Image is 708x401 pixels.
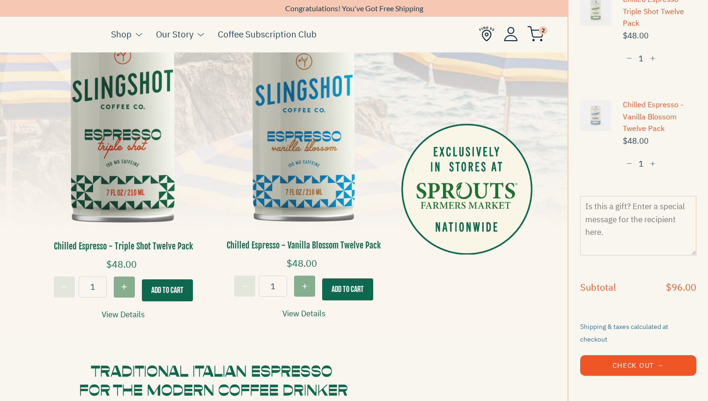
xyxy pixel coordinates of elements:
[527,29,544,40] a: 2
[294,276,315,297] button: Increase quantity for Chilled Espresso - Vanilla Blossom Twelve Pack
[142,279,193,301] button: Add To Cart
[539,26,547,35] span: 2
[580,283,616,292] h4: Subtotal
[102,308,145,321] a: View Details
[580,322,668,343] small: Shipping & taxes calculated at checkout
[504,27,518,41] img: Account
[580,355,696,376] button: Check Out →
[623,135,696,147] span: $48.00
[282,307,325,320] a: View Details
[218,27,317,41] a: Coffee Subscription Club
[156,27,193,41] a: Our Story
[666,283,696,292] h4: $96.00
[221,256,387,276] div: $48.00
[479,26,494,42] img: Find Us
[259,276,287,297] input: quantity
[114,277,135,298] button: Increase quantity for Chilled Espresso - Triple Shot Twelve Pack
[111,27,132,41] a: Shop
[623,29,696,42] span: $48.00
[623,99,696,135] a: Chilled Espresso - Vanilla Blossom Twelve Pack
[79,277,107,298] input: quantity
[623,50,659,67] input: quantity
[80,365,347,396] img: traditional.svg__PID:2464ae41-3047-4ba2-9c93-a7620afc7e26
[623,155,659,173] input: quantity
[40,241,207,252] h3: Chilled Espresso - Triple Shot Twelve Pack
[40,257,207,277] div: $48.00
[527,26,544,42] img: cart
[221,240,387,251] h3: Chilled Espresso - Vanilla Blossom Twelve Pack
[322,278,373,300] button: Add To Cart
[401,124,532,255] img: sprouts.png__PID:88e3b6b0-1573-45e7-85ce-9606921f4b90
